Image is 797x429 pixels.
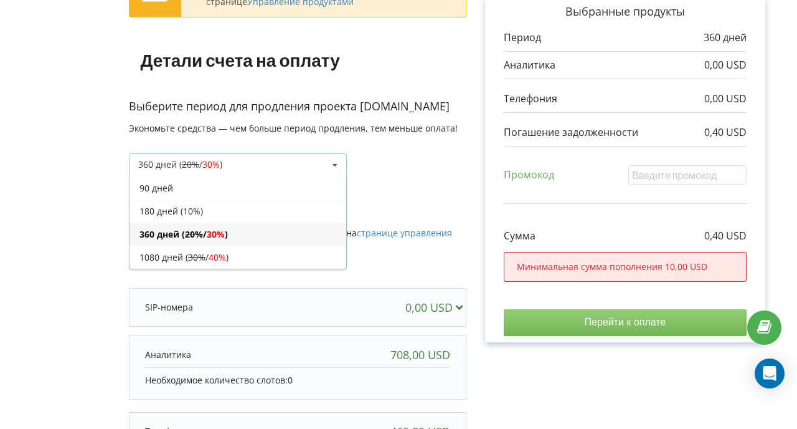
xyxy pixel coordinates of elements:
[704,125,747,140] p: 0,40 USD
[188,251,205,263] s: 30%
[504,309,747,335] input: Перейти к оплате
[704,31,747,45] p: 360 дней
[202,158,220,170] span: 30%
[130,223,346,246] div: 360 дней ( / )
[704,229,747,243] p: 0,40 USD
[185,228,203,240] s: 20%
[628,165,747,185] input: Введите промокод
[209,251,226,263] span: 40%
[129,99,466,115] p: Выберите период для продления проекта [DOMAIN_NAME]
[504,4,747,20] p: Выбранные продукты
[129,30,352,90] h1: Детали счета на оплату
[504,58,555,72] p: Аналитика
[182,158,199,170] s: 20%
[504,92,557,106] p: Телефония
[390,349,450,361] div: 708,00 USD
[145,349,191,361] p: Аналитика
[504,229,535,243] p: Сумма
[130,246,346,269] div: 1080 дней ( / )
[145,301,193,314] p: SIP-номера
[288,374,293,386] span: 0
[145,374,450,387] p: Необходимое количество слотов:
[704,58,747,72] p: 0,00 USD
[755,359,785,388] div: Open Intercom Messenger
[405,301,468,314] div: 0,00 USD
[504,252,747,282] div: Минимальная сумма пополнения 10,00 USD
[130,200,346,223] div: 180 дней (10%)
[138,160,222,169] div: 360 дней ( / )
[504,31,541,45] p: Период
[504,168,554,182] p: Промокод
[207,228,225,240] span: 30%
[704,92,747,106] p: 0,00 USD
[129,122,458,134] span: Экономьте средства — чем больше период продления, тем меньше оплата!
[504,125,638,140] p: Погашение задолженности
[130,176,346,200] div: 90 дней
